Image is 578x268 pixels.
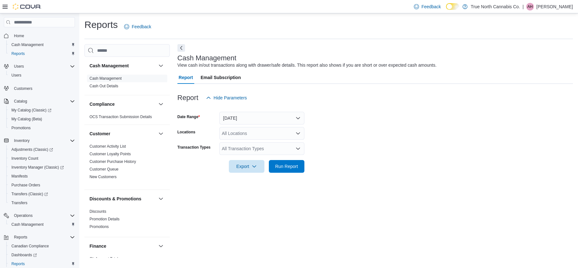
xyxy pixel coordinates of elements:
[4,29,75,267] nav: Complex example
[11,32,27,40] a: Home
[9,115,45,123] a: My Catalog (Beta)
[14,33,24,38] span: Home
[90,243,106,249] h3: Finance
[9,106,75,114] span: My Catalog (Classic)
[14,235,27,240] span: Reports
[122,20,154,33] a: Feedback
[6,124,77,132] button: Promotions
[6,71,77,80] button: Users
[6,172,77,181] button: Manifests
[9,41,75,49] span: Cash Management
[9,164,75,171] span: Inventory Manager (Classic)
[90,144,126,149] span: Customer Activity List
[6,154,77,163] button: Inventory Count
[14,86,32,91] span: Customers
[90,84,118,89] span: Cash Out Details
[179,71,193,84] span: Report
[177,130,196,135] label: Locations
[11,261,25,266] span: Reports
[9,71,24,79] a: Users
[177,114,200,119] label: Date Range
[9,199,30,207] a: Transfers
[11,84,75,92] span: Customers
[90,151,131,157] span: Customer Loyalty Points
[90,63,156,69] button: Cash Management
[11,32,75,40] span: Home
[11,244,49,249] span: Canadian Compliance
[214,95,247,101] span: Hide Parameters
[90,175,116,179] a: New Customers
[90,63,129,69] h3: Cash Management
[90,101,156,107] button: Compliance
[9,260,75,268] span: Reports
[296,131,301,136] button: Open list of options
[11,200,27,205] span: Transfers
[9,181,75,189] span: Purchase Orders
[528,3,533,10] span: AH
[9,242,75,250] span: Canadian Compliance
[157,62,165,70] button: Cash Management
[177,44,185,52] button: Next
[90,159,136,164] span: Customer Purchase History
[9,50,27,57] a: Reports
[177,94,198,102] h3: Report
[1,84,77,93] button: Customers
[6,198,77,207] button: Transfers
[1,233,77,242] button: Reports
[157,100,165,108] button: Compliance
[1,31,77,40] button: Home
[11,222,43,227] span: Cash Management
[90,224,109,229] a: Promotions
[90,257,120,261] a: GL Account Totals
[11,97,75,105] span: Catalog
[11,165,64,170] span: Inventory Manager (Classic)
[90,167,118,172] span: Customer Queue
[90,174,116,179] span: New Customers
[446,3,459,10] input: Dark Mode
[1,62,77,71] button: Users
[1,97,77,106] button: Catalog
[11,63,75,70] span: Users
[203,91,249,104] button: Hide Parameters
[157,130,165,137] button: Customer
[526,3,534,10] div: Alex Hutchings
[90,76,122,81] a: Cash Management
[11,51,25,56] span: Reports
[84,208,170,237] div: Discounts & Promotions
[84,75,170,95] div: Cash Management
[9,164,66,171] a: Inventory Manager (Classic)
[11,137,75,144] span: Inventory
[9,155,75,162] span: Inventory Count
[11,233,75,241] span: Reports
[11,212,75,219] span: Operations
[11,42,43,47] span: Cash Management
[9,146,56,153] a: Adjustments (Classic)
[9,251,39,259] a: Dashboards
[201,71,241,84] span: Email Subscription
[90,243,156,249] button: Finance
[522,3,524,10] p: |
[9,41,46,49] a: Cash Management
[90,114,152,119] span: OCS Transaction Submission Details
[90,131,156,137] button: Customer
[9,155,41,162] a: Inventory Count
[6,251,77,259] a: Dashboards
[177,145,210,150] label: Transaction Types
[11,147,53,152] span: Adjustments (Classic)
[11,73,21,78] span: Users
[84,113,170,124] div: Compliance
[177,62,437,69] div: View cash in/out transactions along with drawer/safe details. This report also shows if you are s...
[11,85,35,92] a: Customers
[14,64,24,69] span: Users
[14,138,30,143] span: Inventory
[11,233,30,241] button: Reports
[90,196,141,202] h3: Discounts & Promotions
[90,217,120,221] a: Promotion Details
[9,260,27,268] a: Reports
[6,190,77,198] a: Transfers (Classic)
[471,3,520,10] p: True North Cannabis Co.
